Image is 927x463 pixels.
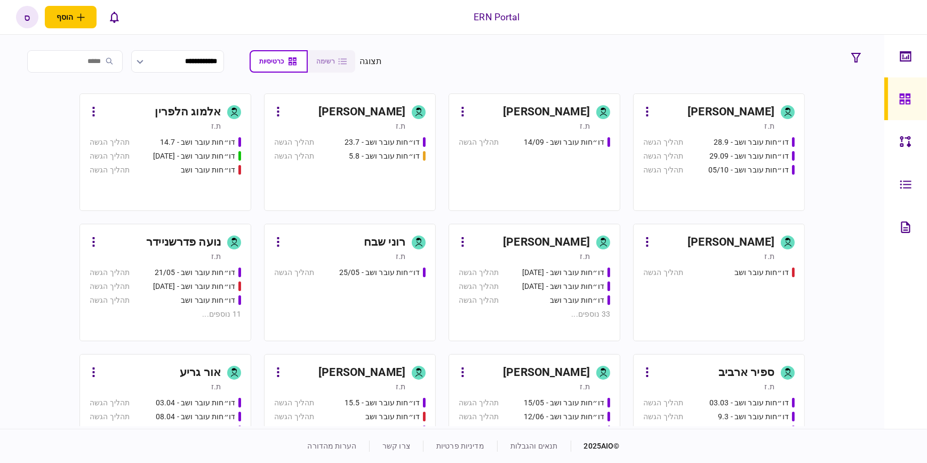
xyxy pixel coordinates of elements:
div: דו״חות עובר ושב - 14/09 [524,137,604,148]
div: ת.ז [580,381,590,392]
div: רוני שבח [364,234,405,251]
div: תהליך הגשה [274,137,314,148]
div: תהליך הגשה [643,411,683,422]
div: ת.ז [211,381,221,392]
div: דו״חות עובר ושב [365,425,420,436]
div: תהליך הגשה [643,267,683,278]
div: דו״חות עובר ושב [550,295,604,306]
a: תנאים והגבלות [510,442,558,450]
div: תהליך הגשה [459,411,499,422]
div: תהליך הגשה [90,281,130,292]
div: תהליך הגשה [274,425,314,436]
div: תהליך הגשה [90,137,130,148]
a: [PERSON_NAME]ת.זדו״חות עובר ושבתהליך הגשה [633,224,805,341]
div: דו״חות עובר ושב - 25.06.25 [522,267,604,278]
div: דו״חות עובר ושב - 25/05 [339,267,420,278]
button: רשימה [308,50,355,73]
div: תהליך הגשה [274,397,314,409]
div: [PERSON_NAME] [503,364,590,381]
a: מדיניות פרטיות [436,442,484,450]
button: כרטיסיות [250,50,308,73]
div: דו״חות עובר ושב - 9.3 [718,411,789,422]
div: תהליך הגשה [274,411,314,422]
div: ERN Portal [474,10,520,24]
div: [PERSON_NAME] [688,104,774,121]
div: דו״חות עובר ושב - 22.4 [714,425,789,436]
div: תהליך הגשה [90,397,130,409]
div: תהליך הגשה [90,151,130,162]
div: ת.ז [396,381,405,392]
a: [PERSON_NAME]ת.זדו״חות עובר ושב - 14/09תהליך הגשה [449,93,620,211]
div: אור גריע [180,364,221,381]
div: דו״חות עובר ושב [734,267,789,278]
a: [PERSON_NAME]ת.זדו״חות עובר ושב - 23.7תהליך הגשהדו״חות עובר ושב - 5.8תהליך הגשה [264,93,436,211]
div: דו״חות עובר ושב - 15.5 [345,397,420,409]
div: תהליך הגשה [459,267,499,278]
div: תהליך הגשה [90,267,130,278]
div: תהליך הגשה [459,281,499,292]
div: תהליך הגשה [459,295,499,306]
div: דו״חות עובר ושב - 22/04 [155,425,235,436]
div: דו״חות עובר ושב - 03/06/25 [153,281,235,292]
div: דו״חות עובר ושב - 23.7 [345,137,420,148]
a: [PERSON_NAME]ת.זדו״חות עובר ושב - 25.06.25תהליך הגשהדו״חות עובר ושב - 26.06.25תהליך הגשהדו״חות עו... [449,224,620,341]
div: תהליך הגשה [459,137,499,148]
a: הערות מהדורה [307,442,356,450]
div: תהליך הגשה [643,137,683,148]
div: דו״חות עובר ושב - 5.8 [349,151,420,162]
div: תהליך הגשה [643,425,683,436]
div: דו״חות עובר ושב - 08.04 [156,411,235,422]
div: ת.ז [396,251,405,262]
div: [PERSON_NAME] [503,104,590,121]
span: רשימה [316,58,335,65]
div: תהליך הגשה [459,397,499,409]
div: תהליך הגשה [90,295,130,306]
button: פתח תפריט להוספת לקוח [45,6,97,28]
div: תהליך הגשה [459,425,499,436]
div: תצוגה [359,55,382,68]
div: דו״חות עובר ושב - 03.04 [156,397,235,409]
div: © 2025 AIO [571,441,620,452]
div: [PERSON_NAME] [503,234,590,251]
div: תהליך הגשה [90,164,130,176]
div: תהליך הגשה [643,397,683,409]
div: ת.ז [211,251,221,262]
a: נועה פדרשניידרת.זדו״חות עובר ושב - 21/05תהליך הגשהדו״חות עובר ושב - 03/06/25תהליך הגשהדו״חות עובר... [79,224,251,341]
div: דו״חות עובר ושב - 28.9 [714,137,789,148]
div: [PERSON_NAME] [318,104,405,121]
div: ת.ז [765,251,774,262]
div: אלמוג הלפרין [155,104,221,121]
div: ת.ז [580,121,590,131]
a: רוני שבחת.זדו״חות עובר ושב - 25/05תהליך הגשה [264,224,436,341]
div: תהליך הגשה [274,267,314,278]
div: דו״חות עובר ושב - 26.06.25 [522,281,604,292]
div: תהליך הגשה [90,411,130,422]
a: [PERSON_NAME]ת.זדו״חות עובר ושב - 28.9תהליך הגשהדו״חות עובר ושב - 29.09תהליך הגשהדו״חות עובר ושב ... [633,93,805,211]
div: ת.ז [211,121,221,131]
span: כרטיסיות [259,58,284,65]
div: תהליך הגשה [643,164,683,176]
div: דו״חות עובר ושב [181,164,235,176]
a: אלמוג הלפריןת.זדו״חות עובר ושב - 14.7תהליך הגשהדו״חות עובר ושב - 15.07.25תהליך הגשהדו״חות עובר וש... [79,93,251,211]
button: ס [16,6,38,28]
div: דו״חות עובר ושב - 15/05 [524,397,604,409]
div: נועה פדרשניידר [146,234,221,251]
div: דו״חות עובר ושב - 15.07.25 [153,151,235,162]
div: דו״חות עובר ושב - 12/06 [524,411,604,422]
div: תהליך הגשה [90,425,130,436]
div: תהליך הגשה [643,151,683,162]
div: ספיר ארביב [718,364,774,381]
a: צרו קשר [382,442,410,450]
div: דו״חות עובר ושב - 03.03 [709,397,789,409]
div: ת.ז [396,121,405,131]
div: [PERSON_NAME] [688,234,774,251]
div: ת.ז [765,121,774,131]
button: פתח רשימת התראות [103,6,125,28]
div: [PERSON_NAME] [318,364,405,381]
div: דו״חות עובר ושב [181,295,235,306]
div: תהליך הגשה [274,151,314,162]
div: דו״חות עובר ושב - 14.7 [160,137,235,148]
div: דו״חות עובר ושב - 21/05 [155,267,235,278]
div: דו״חות עובר ושב - 29.09 [709,151,789,162]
